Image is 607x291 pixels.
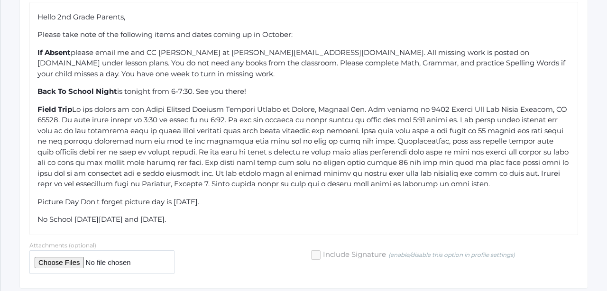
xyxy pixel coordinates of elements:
[37,105,570,189] span: Lo ips dolors am con Adipi Elitsed Doeiusm Tempori Utlabo et Dolore, Magnaal 0en. Adm veniamq no ...
[29,242,96,249] label: Attachments (optional)
[37,105,72,114] span: Field Trip
[37,215,166,224] span: No School [DATE][DATE] and [DATE].
[37,87,117,96] span: Back To School Night
[117,87,246,96] span: is tonight from 6-7:30. See you there!
[37,30,293,39] span: Please take note of the following items and dates coming up in October:
[37,197,199,206] span: Picture Day Don't forget picture day is [DATE].
[37,12,125,21] span: Hello 2nd Grade Parents,
[311,250,321,260] input: Include Signature(enable/disable this option in profile settings)
[388,251,515,259] em: (enable/disable this option in profile settings)
[37,48,567,78] span: please email me and CC [PERSON_NAME] at [PERSON_NAME][EMAIL_ADDRESS][DOMAIN_NAME]. All missing wo...
[321,249,386,261] span: Include Signature
[37,12,570,225] div: rdw-editor
[37,48,71,57] span: If Absent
